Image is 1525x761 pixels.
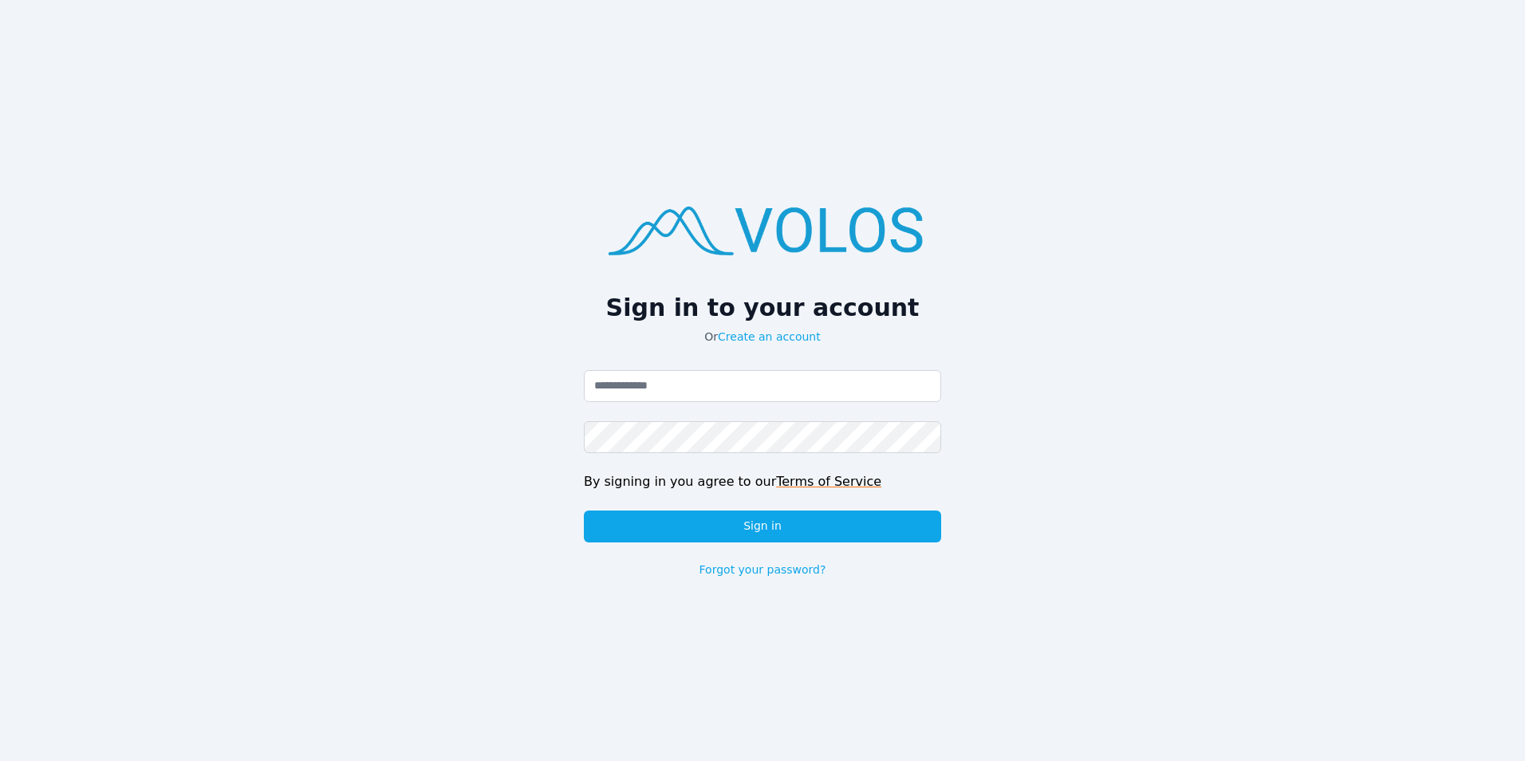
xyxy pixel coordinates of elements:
p: Or [584,329,941,345]
h2: Sign in to your account [584,294,941,322]
div: By signing in you agree to our [584,472,941,491]
img: logo.png [584,183,941,274]
button: Sign in [584,511,941,542]
a: Forgot your password? [699,562,826,578]
a: Create an account [718,330,821,343]
a: Terms of Service [776,474,881,489]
